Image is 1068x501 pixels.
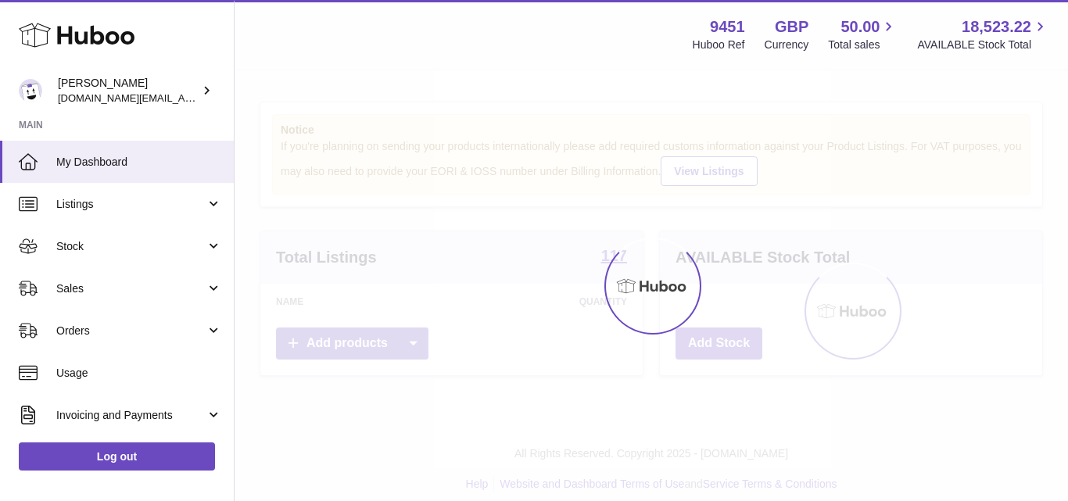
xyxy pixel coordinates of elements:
a: 18,523.22 AVAILABLE Stock Total [917,16,1049,52]
span: Orders [56,324,206,338]
span: AVAILABLE Stock Total [917,38,1049,52]
span: Usage [56,366,222,381]
img: amir.ch@gmail.com [19,79,42,102]
span: My Dashboard [56,155,222,170]
span: [DOMAIN_NAME][EMAIL_ADDRESS][DOMAIN_NAME] [58,91,311,104]
a: Log out [19,442,215,471]
div: [PERSON_NAME] [58,76,199,106]
span: 18,523.22 [962,16,1031,38]
div: Huboo Ref [693,38,745,52]
strong: GBP [775,16,808,38]
span: Stock [56,239,206,254]
span: Total sales [828,38,898,52]
a: 50.00 Total sales [828,16,898,52]
strong: 9451 [710,16,745,38]
span: Invoicing and Payments [56,408,206,423]
span: Sales [56,281,206,296]
div: Currency [765,38,809,52]
span: Listings [56,197,206,212]
span: 50.00 [840,16,880,38]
